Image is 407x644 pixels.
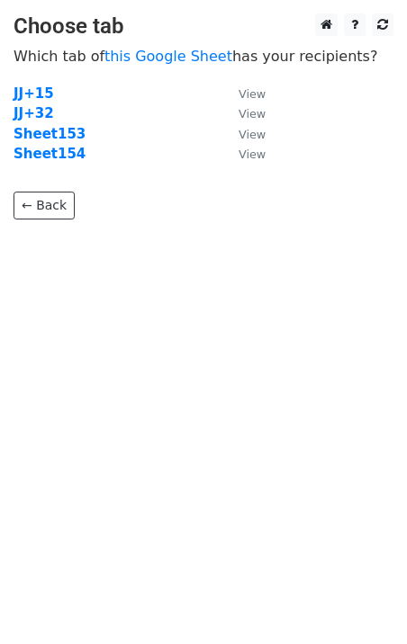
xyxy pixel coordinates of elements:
[104,48,232,65] a: this Google Sheet
[221,126,266,142] a: View
[239,128,266,141] small: View
[14,192,75,219] a: ← Back
[239,148,266,161] small: View
[14,146,86,162] a: Sheet154
[221,146,266,162] a: View
[221,85,266,102] a: View
[221,105,266,121] a: View
[14,126,86,142] a: Sheet153
[239,107,266,121] small: View
[14,47,393,66] p: Which tab of has your recipients?
[14,85,54,102] a: JJ+15
[14,13,393,40] h3: Choose tab
[239,87,266,101] small: View
[14,105,54,121] a: JJ+32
